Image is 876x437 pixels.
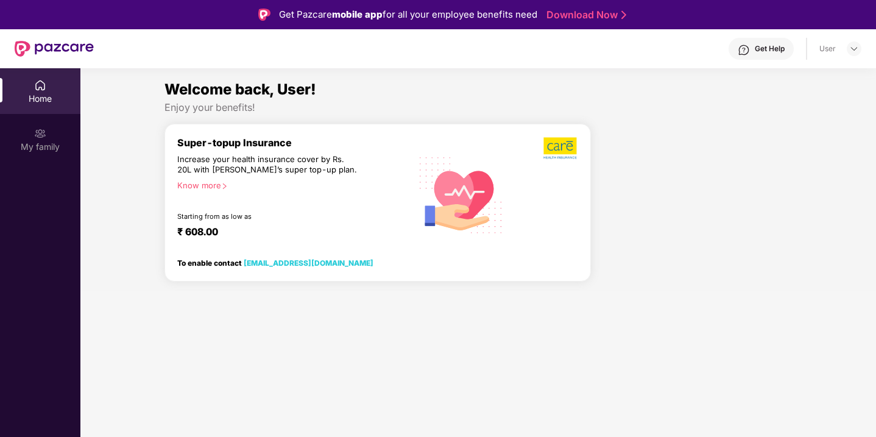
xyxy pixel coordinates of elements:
[177,212,359,221] div: Starting from as low as
[621,9,626,21] img: Stroke
[164,101,793,114] div: Enjoy your benefits!
[543,137,578,160] img: b5dec4f62d2307b9de63beb79f102df3.png
[279,7,537,22] div: Get Pazcare for all your employee benefits need
[849,44,859,54] img: svg+xml;base64,PHN2ZyBpZD0iRHJvcGRvd24tMzJ4MzIiIHhtbG5zPSJodHRwOi8vd3d3LnczLm9yZy8yMDAwL3N2ZyIgd2...
[332,9,383,20] strong: mobile app
[244,258,373,268] a: [EMAIL_ADDRESS][DOMAIN_NAME]
[258,9,270,21] img: Logo
[755,44,785,54] div: Get Help
[164,80,316,98] span: Welcome back, User!
[177,154,359,176] div: Increase your health insurance cover by Rs. 20L with [PERSON_NAME]’s super top-up plan.
[34,79,46,91] img: svg+xml;base64,PHN2ZyBpZD0iSG9tZSIgeG1sbnM9Imh0dHA6Ly93d3cudzMub3JnLzIwMDAvc3ZnIiB3aWR0aD0iMjAiIG...
[177,226,399,240] div: ₹ 608.00
[819,44,836,54] div: User
[177,258,373,267] div: To enable contact
[15,41,94,57] img: New Pazcare Logo
[221,183,228,190] span: right
[177,137,411,149] div: Super-topup Insurance
[738,44,750,56] img: svg+xml;base64,PHN2ZyBpZD0iSGVscC0zMngzMiIgeG1sbnM9Imh0dHA6Ly93d3cudzMub3JnLzIwMDAvc3ZnIiB3aWR0aD...
[34,127,46,140] img: svg+xml;base64,PHN2ZyB3aWR0aD0iMjAiIGhlaWdodD0iMjAiIHZpZXdCb3g9IjAgMCAyMCAyMCIgZmlsbD0ibm9uZSIgeG...
[546,9,623,21] a: Download Now
[411,143,512,245] img: svg+xml;base64,PHN2ZyB4bWxucz0iaHR0cDovL3d3dy53My5vcmcvMjAwMC9zdmciIHhtbG5zOnhsaW5rPSJodHRwOi8vd3...
[177,180,404,189] div: Know more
